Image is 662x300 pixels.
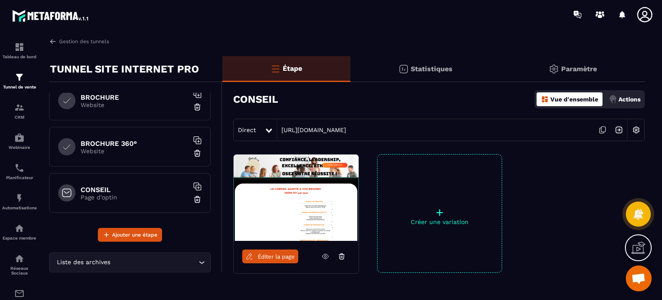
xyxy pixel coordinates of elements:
h6: BROCHURE [81,93,188,101]
img: trash [193,149,202,158]
p: Planificateur [2,175,37,180]
img: bars-o.4a397970.svg [270,63,281,74]
p: Tunnel de vente [2,85,37,89]
img: email [14,288,25,299]
p: Webinaire [2,145,37,150]
a: automationsautomationsWebinaire [2,126,37,156]
img: actions.d6e523a2.png [609,95,617,103]
p: Page d'optin [81,194,188,201]
img: automations [14,223,25,234]
p: Paramètre [561,65,597,73]
p: Tableau de bord [2,54,37,59]
a: Éditer la page [242,249,298,263]
img: logo [12,8,90,23]
img: trash [193,195,202,204]
p: Automatisations [2,205,37,210]
span: Éditer la page [258,253,295,260]
p: TUNNEL SITE INTERNET PRO [50,60,199,78]
p: Étape [283,64,302,73]
a: formationformationTunnel de vente [2,66,37,96]
a: formationformationCRM [2,96,37,126]
h6: CONSEIL [81,186,188,194]
a: social-networksocial-networkRéseaux Sociaux [2,247,37,282]
img: arrow [49,38,57,45]
a: Ouvrir le chat [626,265,652,291]
img: formation [14,72,25,82]
h6: BROCHURE 360° [81,139,188,148]
img: social-network [14,253,25,264]
p: Espace membre [2,236,37,240]
p: Réseaux Sociaux [2,266,37,275]
span: Direct [238,126,256,133]
span: Ajouter une étape [112,231,157,239]
img: automations [14,133,25,143]
p: CRM [2,115,37,120]
img: arrow-next.bcc2205e.svg [611,122,627,138]
img: setting-gr.5f69749f.svg [549,64,559,74]
a: Gestion des tunnels [49,38,109,45]
img: scheduler [14,163,25,173]
div: Search for option [49,253,211,272]
img: trash [193,103,202,111]
span: Liste des archives [55,258,112,267]
img: image [234,155,359,241]
a: schedulerschedulerPlanificateur [2,156,37,186]
img: stats.20deebd0.svg [398,64,409,74]
a: formationformationTableau de bord [2,35,37,66]
img: setting-w.858f3a88.svg [628,122,644,138]
p: Vue d'ensemble [550,96,598,103]
img: formation [14,102,25,113]
p: + [378,206,502,218]
a: [URL][DOMAIN_NAME] [277,126,346,133]
p: Créer une variation [378,218,502,225]
input: Search for option [112,258,197,267]
h3: CONSEIL [233,93,278,105]
img: automations [14,193,25,203]
p: Website [81,148,188,155]
a: automationsautomationsEspace membre [2,217,37,247]
p: Actions [618,96,640,103]
a: automationsautomationsAutomatisations [2,186,37,217]
img: formation [14,42,25,52]
button: Ajouter une étape [98,228,162,242]
p: Website [81,101,188,108]
img: dashboard-orange.40269519.svg [541,95,549,103]
p: Statistiques [411,65,453,73]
